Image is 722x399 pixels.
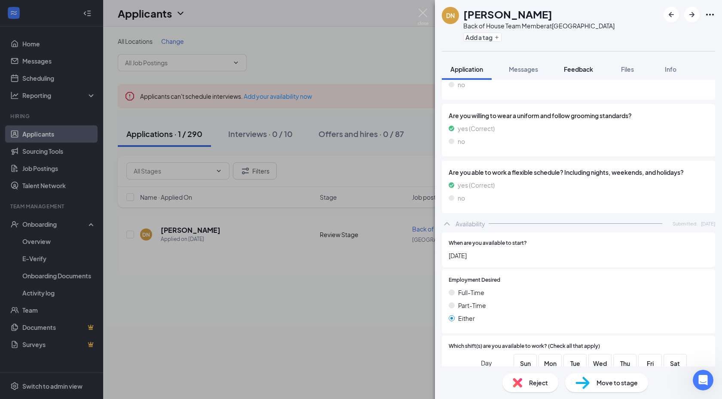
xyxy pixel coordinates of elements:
h1: Fin [42,4,52,11]
span: Day [481,358,492,368]
svg: Plus [494,35,499,40]
div: Fin says… [7,246,165,330]
span: Tue [567,359,583,368]
div: Great! You’re very welcome, [PERSON_NAME]. I'm glad that I was able to assist you. If there's not... [14,120,134,213]
svg: ChevronUp [442,219,452,229]
span: Fri [642,359,658,368]
span: no [458,80,465,89]
h1: [PERSON_NAME] [463,7,552,21]
span: CFA HR/Payroll Module [56,35,127,42]
span: Feedback [564,65,593,73]
div: That's great! You're very welcome [PERSON_NAME]! Aside from this, is there anything else I can as... [7,39,141,82]
span: yes (Correct) [458,124,495,133]
span: no [458,193,465,203]
svg: ArrowLeftNew [666,9,676,20]
span: Messages [509,65,538,73]
iframe: Intercom live chat [693,370,713,390]
img: Profile image for Fin [24,5,38,18]
div: Back of House Team Member at [GEOGRAPHIC_DATA] [463,21,615,30]
svg: Ellipses [705,9,715,20]
span: Either [458,314,475,323]
button: Gif picker [27,281,34,288]
span: Sun [517,359,533,368]
span: Thu [617,359,633,368]
span: Mon [542,359,558,368]
svg: ArrowRight [687,9,697,20]
a: [URL][DOMAIN_NAME] [14,197,113,212]
span: Sat [667,359,683,368]
span: Submitted: [673,220,698,227]
textarea: Message… [7,263,165,278]
button: Upload attachment [41,281,48,288]
span: Which shift(s) are you available to work? (Check all that apply) [449,342,600,350]
div: Enjoy the rest of your day, and take care! [14,217,134,234]
button: ArrowLeftNew [664,7,679,22]
div: Close [151,3,166,19]
button: Send a message… [147,278,161,292]
span: Employment Desired [449,276,500,284]
div: Renz says… [7,115,165,246]
span: Move to stage [597,378,638,387]
span: Reject [529,378,548,387]
span: [DATE] [449,251,708,260]
span: [DATE] [701,220,715,227]
span: Full-Time [458,288,484,297]
div: That will be all. [106,90,165,109]
div: Rate your conversation [16,255,118,265]
button: Emoji picker [13,281,20,288]
button: PlusAdd a tag [463,33,502,42]
span: Part-Time [458,301,486,310]
div: Great! You’re very welcome, [PERSON_NAME]. I'm glad that I was able to assist you. If there's not... [7,115,141,239]
span: Wed [592,359,608,368]
span: Info [665,65,676,73]
span: no [458,137,465,146]
button: go back [6,3,22,20]
button: ArrowRight [684,7,700,22]
div: That will be all. [113,95,158,104]
p: The team can also help [42,11,107,19]
span: yes (Correct) [458,180,495,190]
div: Renz says… [7,39,165,89]
span: Are you able to work a flexible schedule? Including nights, weekends, and holidays? [449,168,708,177]
span: Files [621,65,634,73]
a: CFA HR/Payroll Module [37,29,135,47]
span: Are you willing to wear a uniform and follow grooming standards? [449,111,708,120]
div: That's great! You're very welcome [PERSON_NAME]! Aside from this, is there anything else I can as... [14,44,134,77]
button: Start recording [55,281,61,288]
div: Availability [456,219,485,228]
div: DN [446,11,455,20]
span: Application [450,65,483,73]
button: Home [135,3,151,20]
span: When are you available to start? [449,239,527,247]
div: Ivan says… [7,90,165,116]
